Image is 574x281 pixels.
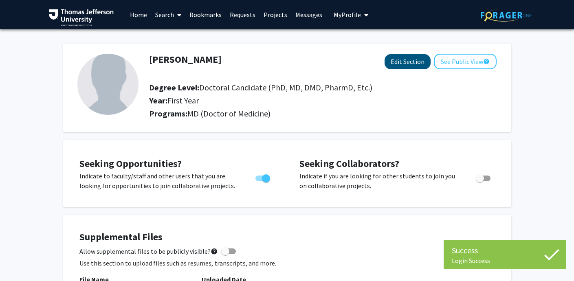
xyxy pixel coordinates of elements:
[79,258,495,268] p: Use this section to upload files such as resumes, transcripts, and more.
[226,0,260,29] a: Requests
[149,54,222,66] h1: [PERSON_NAME]
[167,95,199,105] span: First Year
[149,83,434,92] h2: Degree Level:
[252,171,275,183] div: Toggle
[79,231,495,243] h4: Supplemental Files
[187,108,271,119] span: MD (Doctor of Medicine)
[149,109,497,119] h2: Programs:
[434,54,497,69] button: See Public View
[291,0,326,29] a: Messages
[79,171,240,191] p: Indicate to faculty/staff and other users that you are looking for opportunities to join collabor...
[79,246,218,256] span: Allow supplemental files to be publicly visible?
[6,244,35,275] iframe: Chat
[199,82,372,92] span: Doctoral Candidate (PhD, MD, DMD, PharmD, Etc.)
[334,11,361,19] span: My Profile
[481,9,532,22] img: ForagerOne Logo
[151,0,185,29] a: Search
[77,54,139,115] img: Profile Picture
[385,54,431,69] button: Edit Section
[126,0,151,29] a: Home
[211,246,218,256] mat-icon: help
[185,0,226,29] a: Bookmarks
[452,244,558,257] div: Success
[299,171,460,191] p: Indicate if you are looking for other students to join you on collaborative projects.
[79,157,182,170] span: Seeking Opportunities?
[260,0,291,29] a: Projects
[473,171,495,183] div: Toggle
[299,157,399,170] span: Seeking Collaborators?
[49,9,114,26] img: Thomas Jefferson University Logo
[149,96,434,105] h2: Year:
[452,257,558,265] div: Login Success
[483,57,490,66] mat-icon: help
